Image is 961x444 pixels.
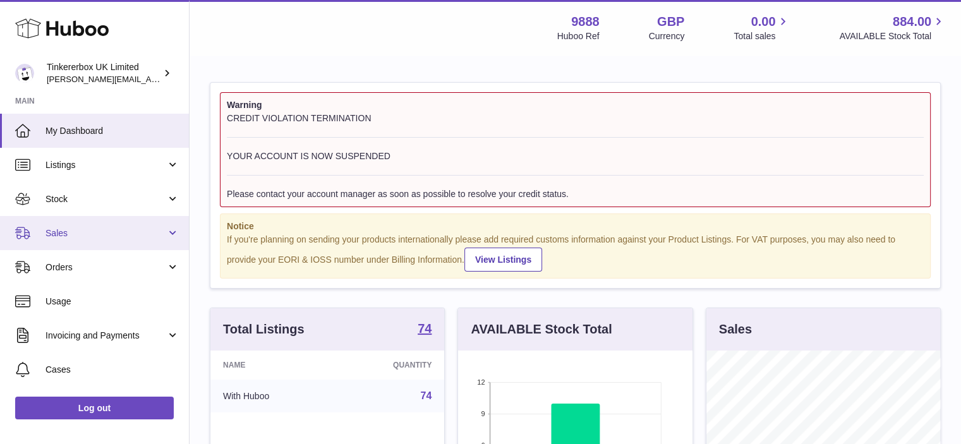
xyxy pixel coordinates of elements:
[478,378,485,386] text: 12
[418,322,432,335] strong: 74
[893,13,931,30] span: 884.00
[421,390,432,401] a: 74
[45,296,179,308] span: Usage
[15,397,174,419] a: Log out
[47,74,321,84] span: [PERSON_NAME][EMAIL_ADDRESS][PERSON_NAME][DOMAIN_NAME]
[45,227,166,239] span: Sales
[557,30,600,42] div: Huboo Ref
[649,30,685,42] div: Currency
[223,321,305,338] h3: Total Listings
[734,13,790,42] a: 0.00 Total sales
[45,261,166,273] span: Orders
[227,234,924,272] div: If you're planning on sending your products internationally please add required customs informati...
[45,364,179,376] span: Cases
[839,13,946,42] a: 884.00 AVAILABLE Stock Total
[464,248,542,272] a: View Listings
[15,64,34,83] img: stephen.chan@tinkererbox.co.uk
[481,410,485,417] text: 9
[751,13,776,30] span: 0.00
[45,125,179,137] span: My Dashboard
[734,30,790,42] span: Total sales
[45,330,166,342] span: Invoicing and Payments
[227,220,924,232] strong: Notice
[47,61,160,85] div: Tinkererbox UK Limited
[210,351,334,380] th: Name
[45,159,166,171] span: Listings
[227,112,924,200] div: CREDIT VIOLATION TERMINATION YOUR ACCOUNT IS NOW SUSPENDED Please contact your account manager as...
[839,30,946,42] span: AVAILABLE Stock Total
[45,193,166,205] span: Stock
[471,321,612,338] h3: AVAILABLE Stock Total
[227,99,924,111] strong: Warning
[657,13,684,30] strong: GBP
[210,380,334,412] td: With Huboo
[334,351,444,380] th: Quantity
[571,13,600,30] strong: 9888
[418,322,432,337] a: 74
[719,321,752,338] h3: Sales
